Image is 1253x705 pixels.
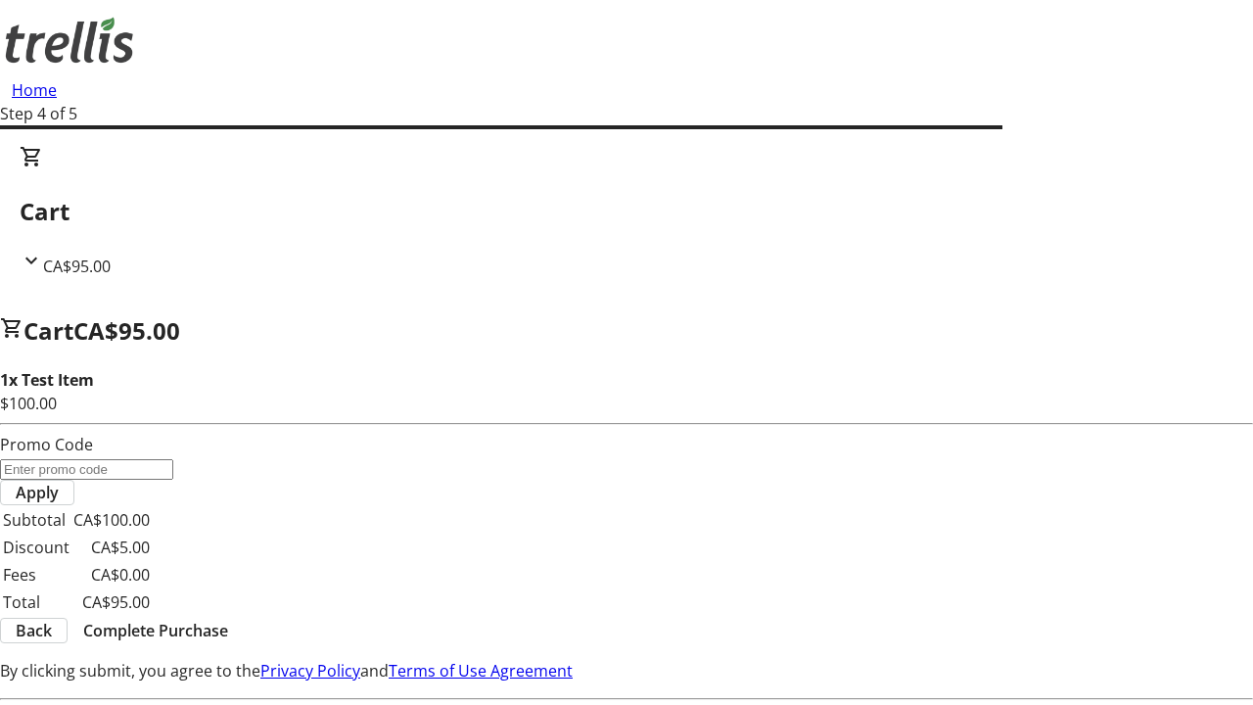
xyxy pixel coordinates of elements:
[73,314,180,347] span: CA$95.00
[2,562,70,587] td: Fees
[16,481,59,504] span: Apply
[23,314,73,347] span: Cart
[2,507,70,533] td: Subtotal
[43,256,111,277] span: CA$95.00
[260,660,360,681] a: Privacy Policy
[72,589,151,615] td: CA$95.00
[2,535,70,560] td: Discount
[389,660,573,681] a: Terms of Use Agreement
[16,619,52,642] span: Back
[72,562,151,587] td: CA$0.00
[68,619,244,642] button: Complete Purchase
[72,535,151,560] td: CA$5.00
[20,145,1233,278] div: CartCA$95.00
[2,589,70,615] td: Total
[72,507,151,533] td: CA$100.00
[83,619,228,642] span: Complete Purchase
[20,194,1233,229] h2: Cart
